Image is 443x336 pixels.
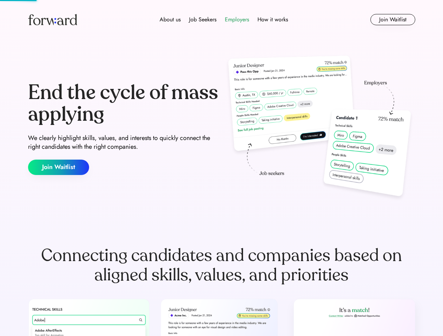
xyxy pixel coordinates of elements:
[28,134,219,151] div: We clearly highlight skills, values, and interests to quickly connect the right candidates with t...
[28,246,415,285] div: Connecting candidates and companies based on aligned skills, values, and priorities
[224,53,415,204] img: hero-image.png
[28,14,77,25] img: Forward logo
[257,15,288,24] div: How it works
[160,15,181,24] div: About us
[28,82,219,125] div: End the cycle of mass applying
[370,14,415,25] button: Join Waitlist
[28,160,89,175] button: Join Waitlist
[189,15,216,24] div: Job Seekers
[225,15,249,24] div: Employers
